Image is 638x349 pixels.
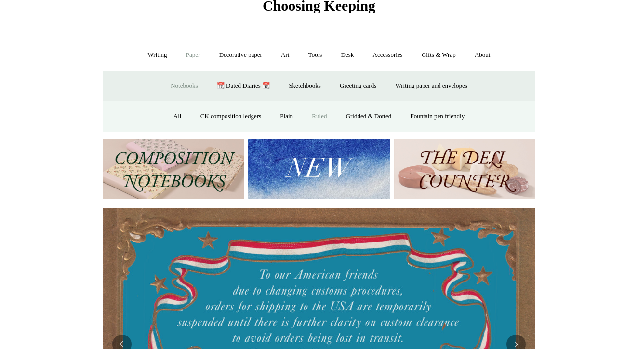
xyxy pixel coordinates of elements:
a: Accessories [364,42,412,68]
a: Choosing Keeping [263,5,375,12]
a: Writing paper and envelopes [387,73,476,99]
a: About [466,42,499,68]
a: All [165,104,190,129]
a: Fountain pen friendly [402,104,474,129]
a: Plain [271,104,302,129]
a: Writing [139,42,176,68]
a: Sketchbooks [280,73,329,99]
a: Decorative paper [211,42,271,68]
a: Paper [177,42,209,68]
a: Desk [332,42,363,68]
a: Greeting cards [331,73,385,99]
a: CK composition ledgers [192,104,270,129]
a: Ruled [303,104,335,129]
a: Art [272,42,298,68]
img: New.jpg__PID:f73bdf93-380a-4a35-bcfe-7823039498e1 [248,139,389,199]
img: The Deli Counter [394,139,535,199]
a: Gifts & Wrap [413,42,465,68]
a: Notebooks [162,73,206,99]
a: 📆 Dated Diaries 📆 [208,73,279,99]
a: Tools [300,42,331,68]
img: 202302 Composition ledgers.jpg__PID:69722ee6-fa44-49dd-a067-31375e5d54ec [103,139,244,199]
a: Gridded & Dotted [337,104,400,129]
